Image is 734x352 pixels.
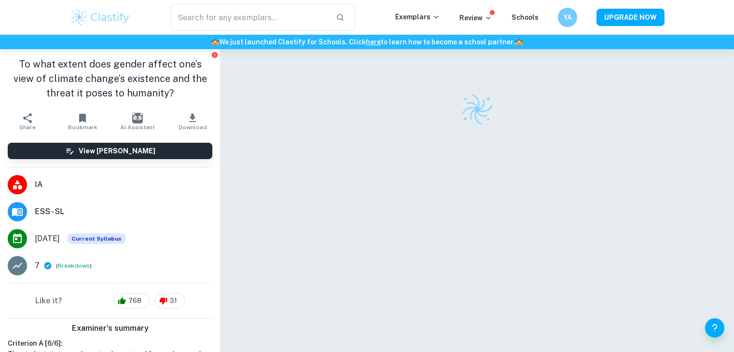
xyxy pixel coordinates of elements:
[68,233,125,244] span: Current Syllabus
[179,124,207,131] span: Download
[56,261,92,271] span: ( )
[515,38,523,46] span: 🏫
[70,8,131,27] img: Clastify logo
[154,293,185,309] div: 31
[171,4,329,31] input: Search for any exemplars...
[562,12,573,23] h6: YA
[366,38,381,46] a: here
[68,124,97,131] span: Bookmark
[79,146,155,156] h6: View [PERSON_NAME]
[123,296,147,306] span: 768
[35,206,212,217] span: ESS - SL
[8,143,212,159] button: View [PERSON_NAME]
[4,323,216,334] h6: Examiner's summary
[110,108,165,135] button: AI Assistant
[68,233,125,244] div: This exemplar is based on the current syllabus. Feel free to refer to it for inspiration/ideas wh...
[459,13,492,23] p: Review
[211,38,219,46] span: 🏫
[55,108,110,135] button: Bookmark
[35,260,40,271] p: 7
[596,9,665,26] button: UPGRADE NOW
[395,12,440,22] p: Exemplars
[120,124,155,131] span: AI Assistant
[35,179,212,190] span: IA
[8,57,212,100] h1: To what extent does gender affect one’s view of climate change’s existence and the threat it pose...
[58,261,90,270] button: Breakdown
[165,108,220,135] button: Download
[512,14,539,21] a: Schools
[132,113,143,123] img: AI Assistant
[35,233,60,244] span: [DATE]
[211,51,218,58] button: Report issue
[165,296,182,306] span: 31
[8,338,212,349] h6: Criterion A [ 6 / 6 ]:
[460,93,494,126] img: Clastify logo
[113,293,150,309] div: 768
[2,37,732,47] h6: We just launched Clastify for Schools. Click to learn how to become a school partner.
[558,8,577,27] button: YA
[705,318,724,338] button: Help and Feedback
[35,295,62,307] h6: Like it?
[19,124,36,131] span: Share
